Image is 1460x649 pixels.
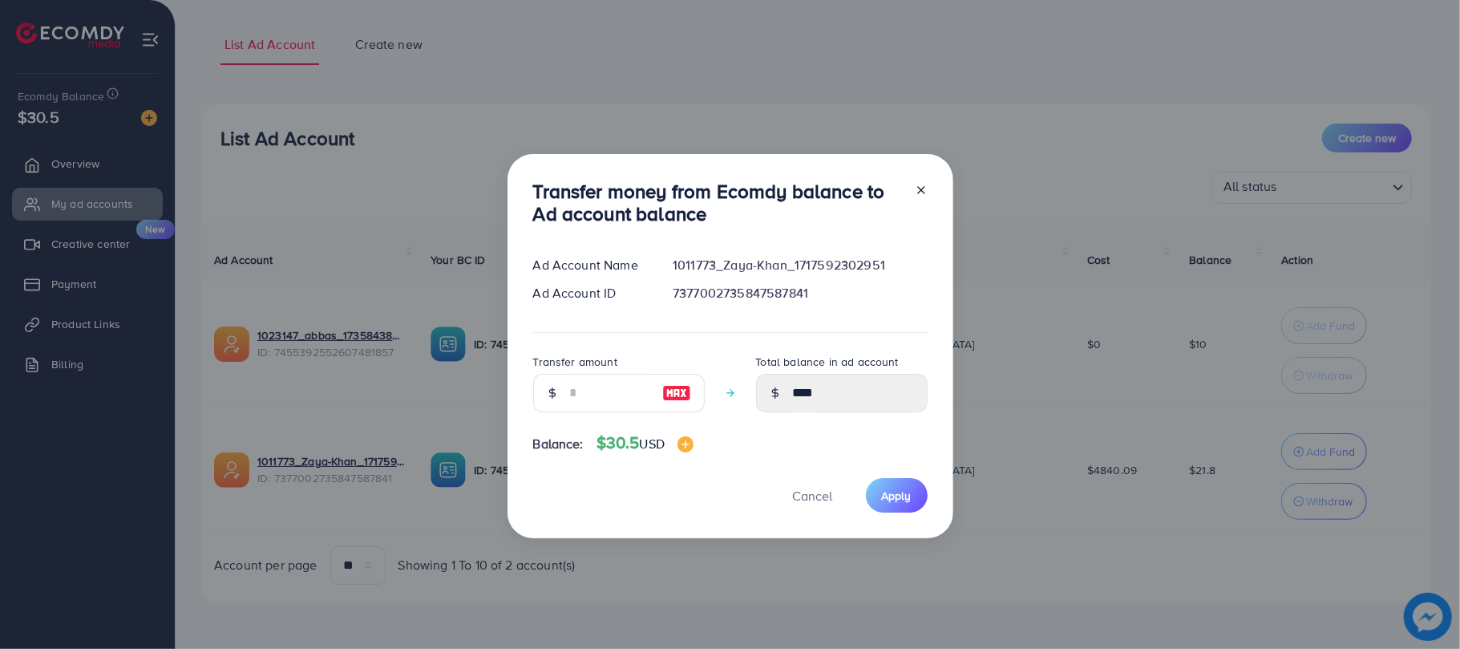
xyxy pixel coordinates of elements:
div: 7377002735847587841 [660,284,940,302]
label: Total balance in ad account [756,354,899,370]
div: Ad Account Name [520,256,661,274]
h4: $30.5 [597,433,694,453]
div: Ad Account ID [520,284,661,302]
span: Cancel [793,487,833,505]
label: Transfer amount [533,354,617,370]
button: Apply [866,478,928,513]
span: USD [640,435,665,452]
img: image [662,383,691,403]
img: image [677,436,694,452]
div: 1011773_Zaya-Khan_1717592302951 [660,256,940,274]
h3: Transfer money from Ecomdy balance to Ad account balance [533,180,902,226]
span: Balance: [533,435,584,453]
button: Cancel [773,478,853,513]
span: Apply [882,488,912,504]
